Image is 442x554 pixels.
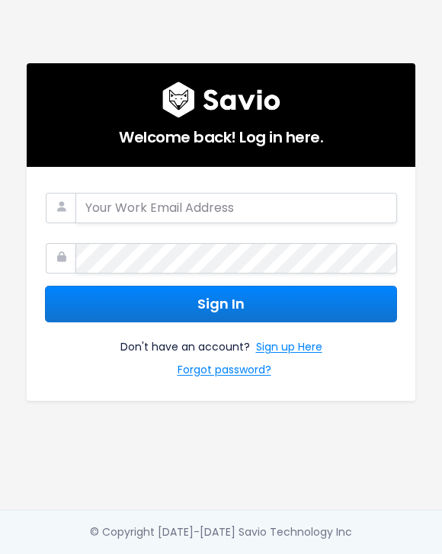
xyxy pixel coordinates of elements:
[45,322,397,382] div: Don't have an account?
[178,360,271,383] a: Forgot password?
[90,523,352,542] div: © Copyright [DATE]-[DATE] Savio Technology Inc
[162,82,280,118] img: logo600x187.a314fd40982d.png
[75,193,397,223] input: Your Work Email Address
[45,286,397,323] button: Sign In
[45,118,397,149] h5: Welcome back! Log in here.
[256,338,322,360] a: Sign up Here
